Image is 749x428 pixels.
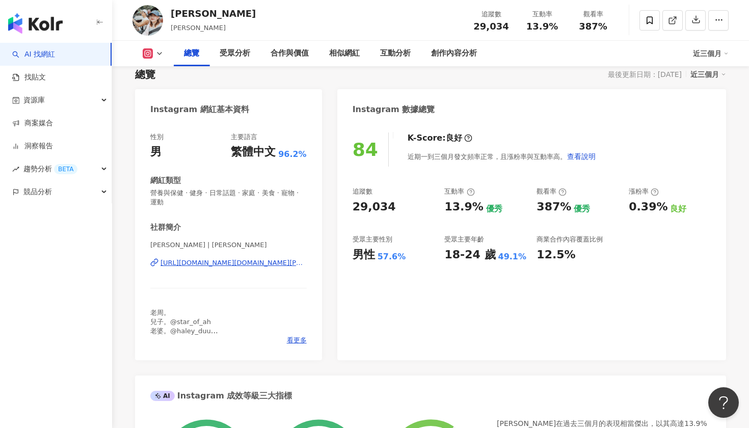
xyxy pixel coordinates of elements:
[629,187,659,196] div: 漲粉率
[150,258,307,267] a: [URL][DOMAIN_NAME][DOMAIN_NAME][PERSON_NAME]
[23,157,77,180] span: 趨勢分析
[135,67,155,82] div: 總覽
[150,240,307,250] span: [PERSON_NAME] | [PERSON_NAME]
[537,247,575,263] div: 12.5%
[287,336,307,345] span: 看更多
[150,222,181,233] div: 社群簡介
[574,203,590,215] div: 優秀
[23,180,52,203] span: 競品分析
[523,9,561,19] div: 互動率
[567,146,596,167] button: 查看說明
[54,164,77,174] div: BETA
[231,144,276,160] div: 繁體中文
[446,132,462,144] div: 良好
[23,89,45,112] span: 資源庫
[150,175,181,186] div: 網紅類型
[150,104,249,115] div: Instagram 網紅基本資料
[353,104,435,115] div: Instagram 數據總覽
[12,118,53,128] a: 商案媒合
[353,187,372,196] div: 追蹤數
[444,187,474,196] div: 互動率
[408,146,596,167] div: 近期一到三個月發文頻率正常，且漲粉率與互動率高。
[12,72,46,83] a: 找貼文
[150,189,307,207] span: 營養與保健 · 健身 · 日常話題 · 家庭 · 美食 · 寵物 · 運動
[12,166,19,173] span: rise
[12,49,55,60] a: searchAI 找網紅
[608,70,682,78] div: 最後更新日期：[DATE]
[567,152,596,160] span: 查看說明
[629,199,667,215] div: 0.39%
[150,390,292,402] div: Instagram 成效等級三大指標
[431,47,477,60] div: 創作內容分析
[690,68,726,81] div: 近三個月
[220,47,250,60] div: 受眾分析
[380,47,411,60] div: 互動分析
[231,132,257,142] div: 主要語言
[486,203,502,215] div: 優秀
[537,187,567,196] div: 觀看率
[184,47,199,60] div: 總覽
[537,199,571,215] div: 387%
[132,5,163,36] img: KOL Avatar
[353,235,392,244] div: 受眾主要性別
[670,203,686,215] div: 良好
[353,139,378,160] div: 84
[171,24,226,32] span: [PERSON_NAME]
[472,9,511,19] div: 追蹤數
[444,199,483,215] div: 13.9%
[160,258,307,267] div: [URL][DOMAIN_NAME][DOMAIN_NAME][PERSON_NAME]
[150,309,266,400] span: 老周。 兒子。@star_of_ah 老婆。@haley_duu 永業一番賞社團上線 [URL][DOMAIN_NAME] 🌟工作邀約請寄Email 🌟 [EMAIL_ADDRESS][DOMA...
[353,247,375,263] div: 男性
[498,251,527,262] div: 49.1%
[329,47,360,60] div: 相似網紅
[278,149,307,160] span: 96.2%
[708,387,739,418] iframe: Help Scout Beacon - Open
[353,199,396,215] div: 29,034
[537,235,603,244] div: 商業合作內容覆蓋比例
[444,247,495,263] div: 18-24 歲
[693,45,729,62] div: 近三個月
[150,132,164,142] div: 性別
[473,21,509,32] span: 29,034
[579,21,607,32] span: 387%
[408,132,472,144] div: K-Score :
[12,141,53,151] a: 洞察報告
[526,21,558,32] span: 13.9%
[150,144,162,160] div: 男
[574,9,612,19] div: 觀看率
[378,251,406,262] div: 57.6%
[171,7,256,20] div: [PERSON_NAME]
[150,391,175,401] div: AI
[271,47,309,60] div: 合作與價值
[444,235,484,244] div: 受眾主要年齡
[8,13,63,34] img: logo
